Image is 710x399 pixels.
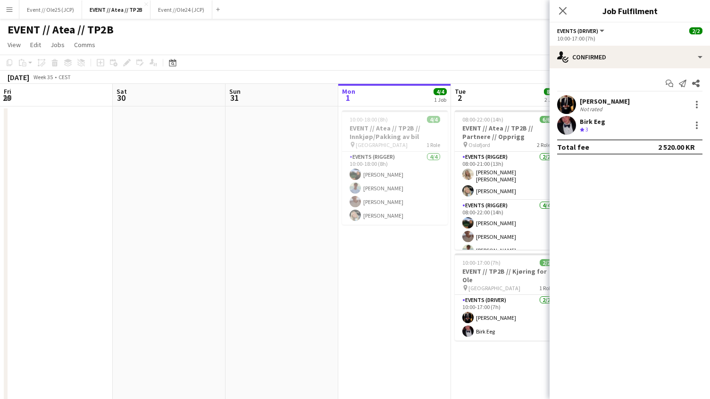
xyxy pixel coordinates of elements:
[70,39,99,51] a: Comms
[557,35,702,42] div: 10:00-17:00 (7h)
[115,92,127,103] span: 30
[462,259,501,266] span: 10:00-17:00 (7h)
[455,87,466,96] span: Tue
[544,96,559,103] div: 2 Jobs
[468,285,520,292] span: [GEOGRAPHIC_DATA]
[434,96,446,103] div: 1 Job
[229,87,241,96] span: Sun
[4,87,11,96] span: Fri
[453,92,466,103] span: 2
[8,73,29,82] div: [DATE]
[537,141,553,148] span: 2 Roles
[356,141,408,148] span: [GEOGRAPHIC_DATA]
[82,0,150,19] button: EVENT // Atea // TP2B
[455,124,560,141] h3: EVENT // Atea // TP2B // Partnere // Opprigg
[689,27,702,34] span: 2/2
[434,88,447,95] span: 4/4
[26,39,45,51] a: Edit
[31,73,55,81] span: Week 35
[550,5,710,17] h3: Job Fulfilment
[455,110,560,250] app-job-card: 08:00-22:00 (14h)6/6EVENT // Atea // TP2B // Partnere // Opprigg Oslofjord2 RolesEvents (Rigger)2...
[228,92,241,103] span: 31
[455,267,560,284] h3: EVENT // TP2B // Kjøring for Ole
[455,253,560,341] app-job-card: 10:00-17:00 (7h)2/2EVENT // TP2B // Kjøring for Ole [GEOGRAPHIC_DATA]1 RoleEvents (Driver)2/210:0...
[427,116,440,123] span: 4/4
[658,142,695,152] div: 2 520.00 KR
[426,141,440,148] span: 1 Role
[580,97,630,106] div: [PERSON_NAME]
[342,152,448,225] app-card-role: Events (Rigger)4/410:00-18:00 (8h)[PERSON_NAME][PERSON_NAME][PERSON_NAME][PERSON_NAME]
[455,200,560,276] app-card-role: Events (Rigger)4/408:00-22:00 (14h)[PERSON_NAME][PERSON_NAME][PERSON_NAME]
[539,285,553,292] span: 1 Role
[580,106,604,113] div: Not rated
[544,88,557,95] span: 8/8
[150,0,212,19] button: Event //Ole24 (JCP)
[117,87,127,96] span: Sat
[550,46,710,68] div: Confirmed
[350,116,388,123] span: 10:00-18:00 (8h)
[47,39,68,51] a: Jobs
[462,116,503,123] span: 08:00-22:00 (14h)
[8,23,114,37] h1: EVENT // Atea // TP2B
[50,41,65,49] span: Jobs
[468,141,490,148] span: Oslofjord
[557,142,589,152] div: Total fee
[19,0,82,19] button: Event // Ole25 (JCP)
[342,110,448,225] app-job-card: 10:00-18:00 (8h)4/4EVENT // Atea // TP2B // Innkjøp/Pakking av bil [GEOGRAPHIC_DATA]1 RoleEvents ...
[58,73,71,81] div: CEST
[557,27,606,34] button: Events (Driver)
[341,92,355,103] span: 1
[455,295,560,341] app-card-role: Events (Driver)2/210:00-17:00 (7h)[PERSON_NAME]Birk Eeg
[30,41,41,49] span: Edit
[342,124,448,141] h3: EVENT // Atea // TP2B // Innkjøp/Pakking av bil
[4,39,25,51] a: View
[557,27,598,34] span: Events (Driver)
[585,126,588,133] span: 3
[342,87,355,96] span: Mon
[540,259,553,266] span: 2/2
[74,41,95,49] span: Comms
[8,41,21,49] span: View
[2,92,11,103] span: 29
[455,152,560,200] app-card-role: Events (Rigger)2/208:00-21:00 (13h)[PERSON_NAME] [PERSON_NAME][PERSON_NAME]
[540,116,553,123] span: 6/6
[580,117,605,126] div: Birk Eeg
